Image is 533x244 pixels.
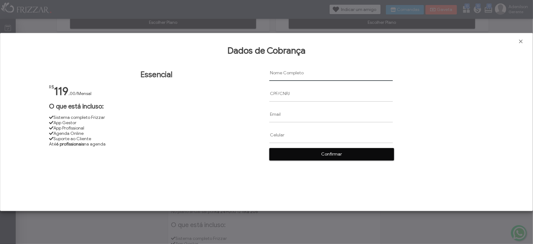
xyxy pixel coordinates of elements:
span: /Mensal [75,91,91,96]
li: App Gestor [49,120,264,125]
h1: O que está incluso: [49,103,264,110]
li: Até na agenda [49,141,264,147]
a: Fechar [518,38,524,45]
span: R$ [49,84,54,90]
span: ,00 [69,91,75,96]
input: Nome Completo [269,65,393,81]
li: Suporte ao Cliente [49,136,264,141]
input: CPF/CNPJ [269,86,393,102]
input: Email [269,106,393,122]
span: Confirmar [274,150,390,159]
li: Sistema completo Frizzar [49,115,264,120]
button: Confirmar [269,148,394,161]
li: App Profissional [49,125,264,131]
span: 119 [54,84,69,98]
strong: 6 profissionais [56,141,84,147]
h1: Dados de Cobrança [9,45,524,56]
input: Celular [269,127,393,143]
li: Agenda Online [49,131,264,136]
h1: Essencial [49,70,264,79]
